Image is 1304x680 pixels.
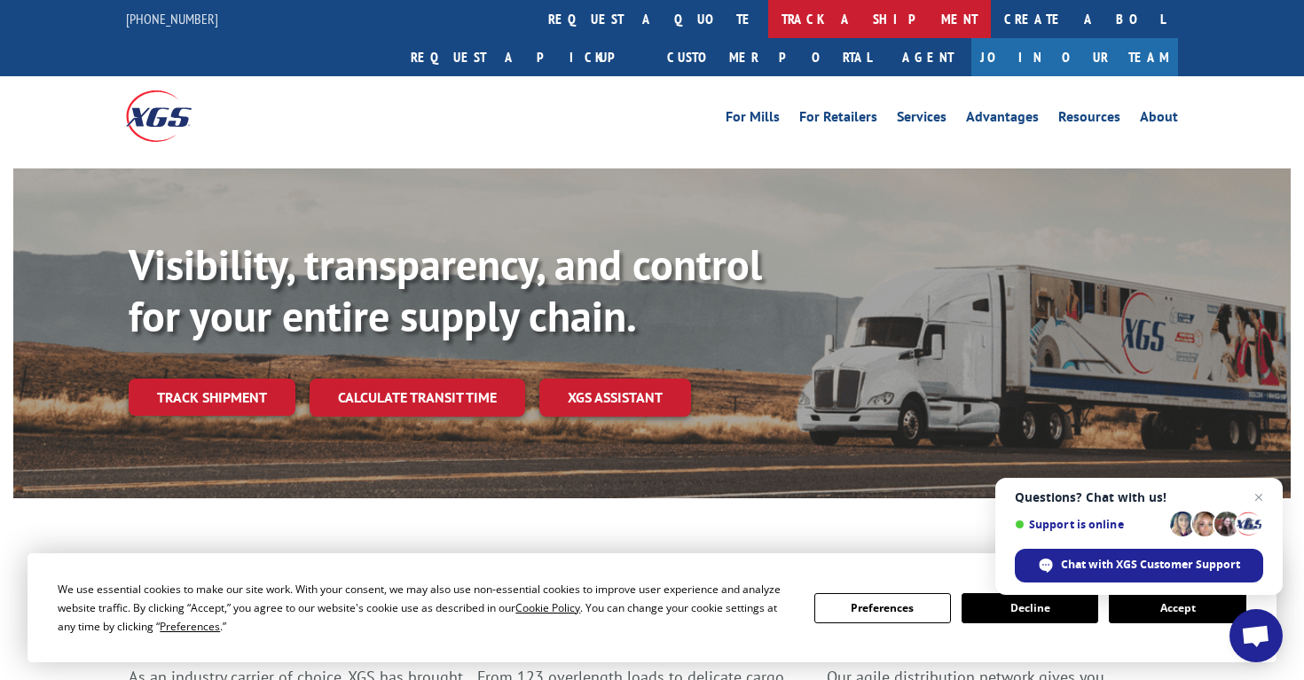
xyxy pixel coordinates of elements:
[654,38,884,76] a: Customer Portal
[58,580,792,636] div: We use essential cookies to make our site work. With your consent, we may also use non-essential ...
[27,553,1277,662] div: Cookie Consent Prompt
[1058,110,1120,129] a: Resources
[1061,557,1240,573] span: Chat with XGS Customer Support
[129,237,762,343] b: Visibility, transparency, and control for your entire supply chain.
[129,379,295,416] a: Track shipment
[897,110,947,129] a: Services
[515,600,580,615] span: Cookie Policy
[1015,490,1263,504] span: Questions? Chat with us!
[160,619,220,634] span: Preferences
[1140,110,1178,129] a: About
[884,38,971,76] a: Agent
[962,593,1098,623] button: Decline
[310,379,525,417] a: Calculate transit time
[971,38,1178,76] a: Join Our Team
[539,379,691,417] a: XGS ASSISTANT
[397,38,654,76] a: Request a pickup
[799,110,877,129] a: For Retailers
[1109,593,1245,623] button: Accept
[1015,549,1263,582] span: Chat with XGS Customer Support
[126,10,218,27] a: [PHONE_NUMBER]
[814,593,951,623] button: Preferences
[1229,609,1283,662] a: Open chat
[726,110,780,129] a: For Mills
[966,110,1039,129] a: Advantages
[1015,518,1164,531] span: Support is online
